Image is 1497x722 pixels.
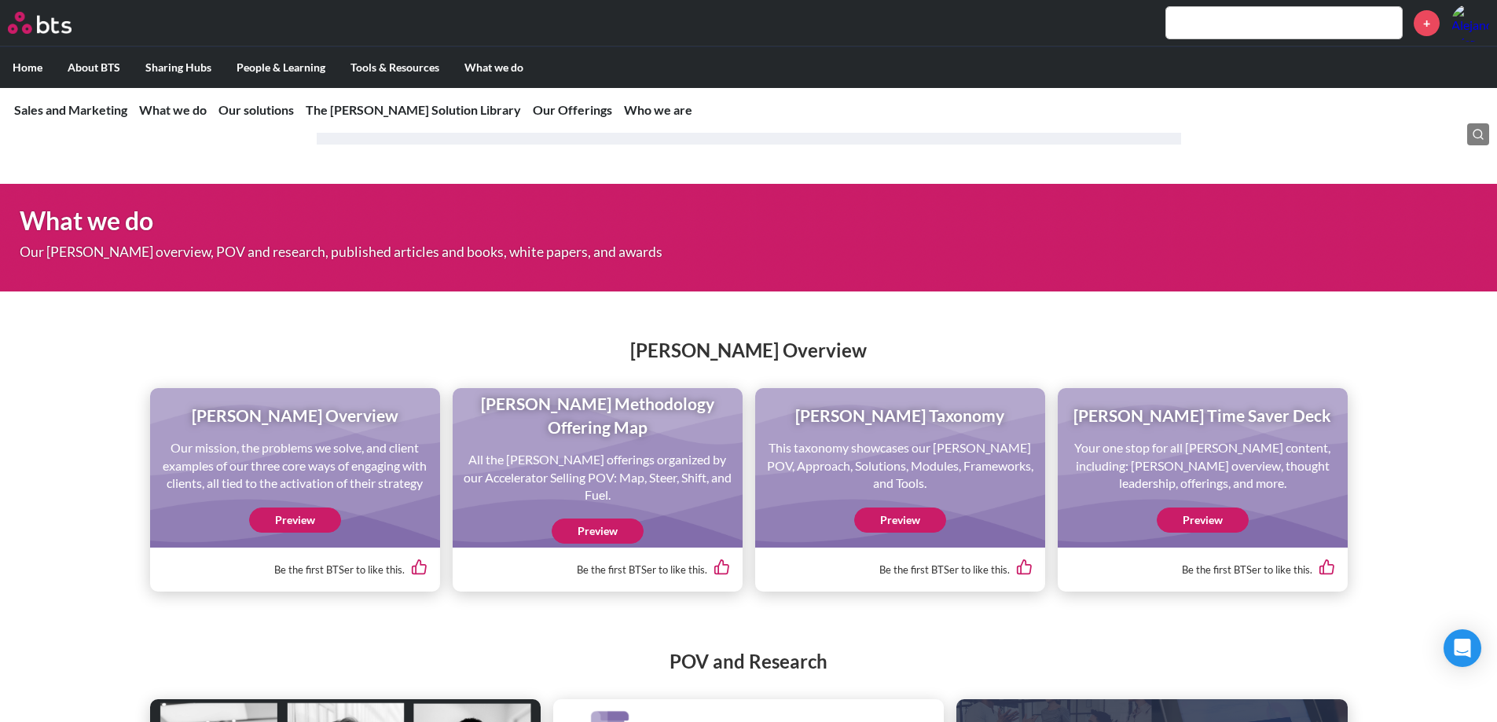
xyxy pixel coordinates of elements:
[533,102,612,117] a: Our Offerings
[624,102,692,117] a: Who we are
[464,392,732,438] h1: [PERSON_NAME] Methodology Offering Map
[1070,548,1335,591] div: Be the first BTSer to like this.
[1069,439,1337,492] p: Your one stop for all [PERSON_NAME] content, including: [PERSON_NAME] overview, thought leadershi...
[306,102,521,117] a: The [PERSON_NAME] Solution Library
[163,548,427,591] div: Be the first BTSer to like this.
[20,203,1040,239] h1: What we do
[1451,4,1489,42] img: Alejandro Díaz
[1069,404,1337,427] h1: [PERSON_NAME] Time Saver Deck
[249,508,341,533] a: Preview
[1444,629,1481,667] div: Open Intercom Messenger
[133,47,224,88] label: Sharing Hubs
[338,47,452,88] label: Tools & Resources
[139,102,207,117] a: What we do
[465,548,730,591] div: Be the first BTSer to like this.
[161,404,429,427] h1: [PERSON_NAME] Overview
[768,548,1033,591] div: Be the first BTSer to like this.
[224,47,338,88] label: People & Learning
[218,102,294,117] a: Our solutions
[55,47,133,88] label: About BTS
[161,439,429,492] p: Our mission, the problems we solve, and client examples of our three core ways of engaging with c...
[8,12,72,34] img: BTS Logo
[1451,4,1489,42] a: Profile
[854,508,946,533] a: Preview
[1157,508,1249,533] a: Preview
[552,519,644,544] a: Preview
[766,439,1034,492] p: This taxonomy showcases our [PERSON_NAME] POV, Approach, Solutions, Modules, Frameworks, and Tools.
[766,404,1034,427] h1: [PERSON_NAME] Taxonomy
[20,245,836,259] p: Our [PERSON_NAME] overview, POV and research, published articles and books, white papers, and awards
[1414,10,1440,36] a: +
[8,12,101,34] a: Go home
[464,451,732,504] p: All the [PERSON_NAME] offerings organized by our Accelerator Selling POV: Map, Steer, Shift, and ...
[452,47,536,88] label: What we do
[14,102,127,117] a: Sales and Marketing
